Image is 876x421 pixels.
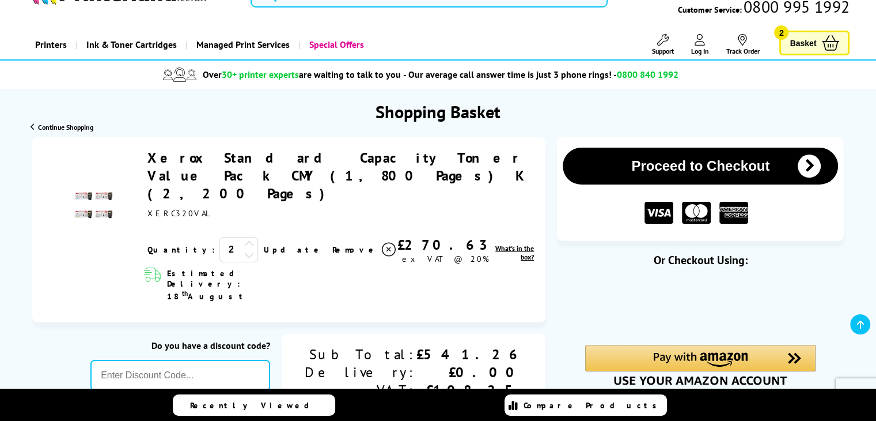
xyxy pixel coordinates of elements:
span: 30+ printer experts [222,69,299,80]
sup: th [182,289,188,298]
a: Support [651,34,673,55]
span: Compare Products [524,400,663,411]
img: MASTER CARD [682,202,711,224]
span: 0800 840 1992 [617,69,678,80]
span: Log In [691,47,708,55]
span: Quantity: [147,245,215,255]
iframe: PayPal [585,286,816,325]
div: £541.26 [416,345,522,363]
a: lnk_inthebox [493,244,534,261]
a: Track Order [726,34,759,55]
div: VAT: [305,381,416,399]
div: £108.25 [416,381,522,399]
img: American Express [719,202,748,224]
a: Ink & Toner Cartridges [75,30,185,59]
span: Continue Shopping [38,123,93,131]
input: Enter Discount Code... [90,360,270,391]
a: Recently Viewed [173,394,335,416]
a: Delete item from your basket [332,241,397,258]
div: Or Checkout Using: [557,253,844,268]
div: Do you have a discount code? [90,340,270,351]
a: Printers [26,30,75,59]
span: Estimated Delivery: 18 August [167,268,302,302]
a: Log In [691,34,708,55]
div: £270.63 [397,236,493,254]
span: Ink & Toner Cartridges [86,30,177,59]
span: 0800 995 1992 [742,1,850,12]
span: Support [651,47,673,55]
div: Amazon Pay - Use your Amazon account [585,345,816,385]
h1: Shopping Basket [376,100,500,123]
span: Basket [790,35,816,51]
img: Xerox Standard Capacity Toner Value Pack CMY (1,800 Pages) K (2,200 Pages) [73,185,113,225]
div: £0.00 [416,363,522,381]
span: Over are waiting to talk to you [203,69,401,80]
a: Compare Products [505,394,667,416]
a: Special Offers [298,30,373,59]
span: Recently Viewed [190,400,321,411]
span: XERC320VAL [147,208,211,219]
div: Delivery: [305,363,416,381]
button: Proceed to Checkout [563,148,838,185]
a: Xerox Standard Capacity Toner Value Pack CMY (1,800 Pages) K (2,200 Pages) [147,149,526,202]
a: Continue Shopping [31,123,93,131]
span: Customer Service: [678,1,850,15]
a: Basket 2 [779,31,850,55]
a: Managed Print Services [185,30,298,59]
a: Update [264,245,323,255]
img: VISA [644,202,673,224]
span: What's in the box? [495,244,534,261]
span: Remove [332,245,378,255]
span: 2 [774,25,788,40]
span: ex VAT @ 20% [401,254,488,264]
div: Sub Total: [305,345,416,363]
span: - Our average call answer time is just 3 phone rings! - [403,69,678,80]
